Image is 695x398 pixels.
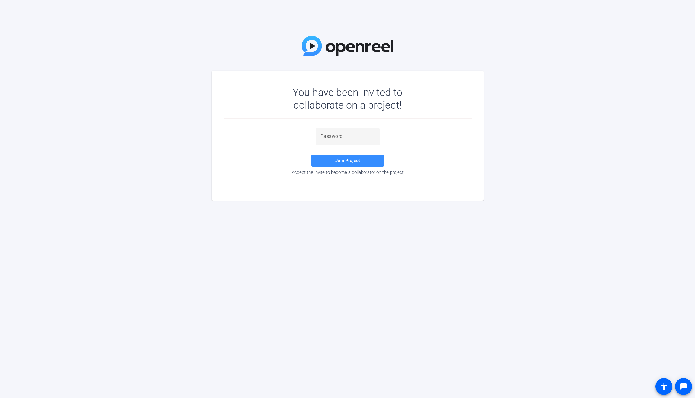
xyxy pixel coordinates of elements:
[311,155,384,167] button: Join Project
[302,36,394,56] img: OpenReel Logo
[320,133,375,140] input: Password
[224,170,472,175] div: Accept the invite to become a collaborator on the project
[335,158,360,163] span: Join Project
[660,383,667,390] mat-icon: accessibility
[275,86,420,111] div: You have been invited to collaborate on a project!
[680,383,687,390] mat-icon: message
